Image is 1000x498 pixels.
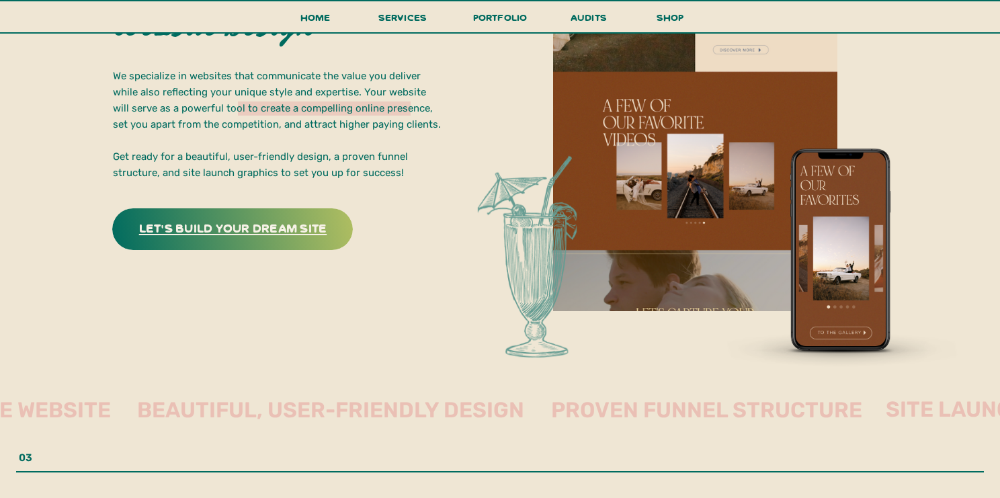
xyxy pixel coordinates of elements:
a: services [374,9,431,34]
a: shop [638,9,702,32]
a: let's build your dream site [128,217,338,238]
h2: Website Design [114,9,358,46]
a: portfolio [468,9,532,34]
a: Home [294,9,336,34]
p: We specialize in websites that communicate the value you deliver while also reflecting your uniqu... [113,68,442,178]
a: audits [569,9,609,32]
span: services [378,11,427,24]
p: 03 [19,450,154,466]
